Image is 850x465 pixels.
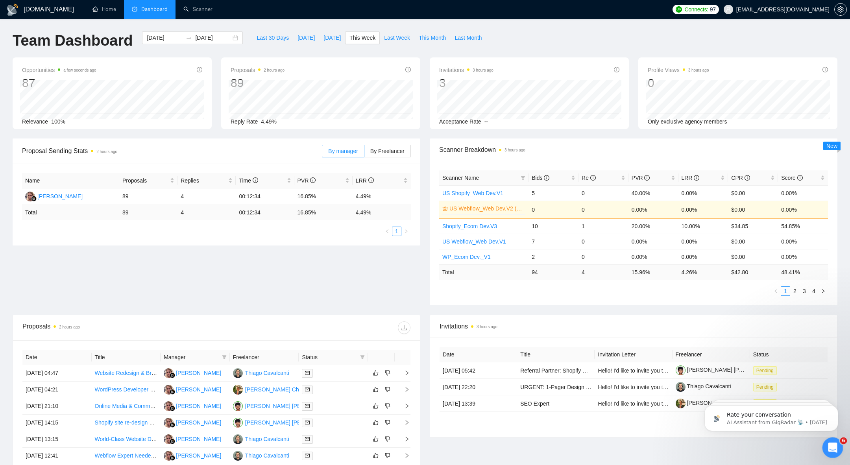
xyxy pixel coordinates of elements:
span: 100% [51,118,65,125]
span: like [373,452,379,459]
th: Proposals [119,173,177,188]
span: By Freelancer [370,148,405,154]
td: Total [22,205,119,220]
a: 3 [800,287,809,295]
li: 4 [809,286,819,296]
span: PVR [297,177,316,184]
img: KG [164,418,174,428]
span: 97 [710,5,716,14]
img: TC [233,368,243,378]
span: New [826,143,837,149]
button: download [398,321,410,334]
td: 0.00% [778,185,828,201]
time: a few seconds ago [63,68,96,72]
a: 1 [392,227,401,236]
div: [PERSON_NAME] [176,435,221,443]
a: TCThiago Cavalcanti [233,452,289,458]
div: 3 [439,76,493,90]
a: Pending [753,384,780,390]
button: like [371,368,381,378]
a: World-Class Website Designer & Builder for Professional Services Firm [95,436,268,442]
td: $ 42.80 [728,264,778,280]
time: 2 hours ago [96,149,117,154]
td: [DATE] 04:21 [22,382,92,398]
td: $34.85 [728,218,778,234]
span: Scanner Breakdown [439,145,828,155]
td: 0.00% [778,234,828,249]
div: [PERSON_NAME] Chalaca [PERSON_NAME] [245,385,359,394]
td: 0 [578,249,628,264]
span: Manager [164,353,219,362]
span: Status [302,353,357,362]
div: 87 [22,76,96,90]
span: info-circle [197,67,202,72]
span: filter [220,351,228,363]
img: gigradar-bm.png [170,406,175,411]
a: KG[PERSON_NAME] [164,402,221,409]
td: 48.41 % [778,264,828,280]
span: info-circle [310,177,316,183]
th: Name [22,173,119,188]
td: 0.00% [778,249,828,264]
li: Previous Page [771,286,781,296]
span: [DATE] [323,33,341,42]
th: Date [440,347,517,362]
span: dislike [385,436,390,442]
button: This Month [414,31,450,44]
button: Last Week [380,31,414,44]
span: like [373,436,379,442]
img: NM [233,418,243,428]
span: Reply Rate [231,118,258,125]
div: Proposals [22,321,216,334]
td: 0.00% [628,249,678,264]
span: info-circle [253,177,258,183]
span: Connects: [684,5,708,14]
td: WordPress Developer Needed for Gutenberg Table Block Automation [92,382,161,398]
span: Profile Views [648,65,709,75]
span: info-circle [590,175,596,181]
td: $0.00 [728,234,778,249]
button: like [371,401,381,411]
span: Invitations [439,65,493,75]
span: mail [305,453,310,458]
iframe: Intercom notifications message [693,389,850,444]
span: [DATE] [297,33,315,42]
img: KG [164,434,174,444]
div: 89 [231,76,285,90]
button: This Week [345,31,380,44]
img: gigradar-bm.png [170,439,175,444]
img: c159tilAX3ytkylqAi6PdtFsaHtG-R_BFbY_QYl0_KF6fcEds5t2ovDzb1T6VcPUXc [676,365,686,375]
button: dislike [383,434,392,444]
span: Re [582,175,596,181]
img: NM [233,401,243,411]
div: [PERSON_NAME] [PERSON_NAME] [245,402,337,410]
span: info-circle [405,67,411,72]
span: Only exclusive agency members [648,118,727,125]
td: 0 [578,201,628,218]
span: to [186,35,192,41]
button: like [371,451,381,460]
img: KG [164,385,174,395]
td: 4 [177,188,236,205]
span: Proposal Sending Stats [22,146,322,156]
time: 3 hours ago [688,68,709,72]
img: c1PYg2RFmoAoYv-95gynOyD5mL57fef8ep7XqdQUmkg9mUw9U1Eq99aMnEBB4sac9f [676,399,686,408]
a: 4 [809,287,818,295]
a: Online Media & Commerce Specialists – Multiple Projects [95,403,235,409]
span: download [398,325,410,331]
td: $0.00 [728,185,778,201]
span: info-circle [614,67,619,72]
td: 0 [578,234,628,249]
li: 1 [781,286,790,296]
td: 2 [528,249,578,264]
li: Next Page [401,227,411,236]
th: Title [92,350,161,365]
span: By manager [328,148,358,154]
button: setting [834,3,847,16]
span: user [726,7,731,12]
img: gigradar-bm.png [170,455,175,461]
td: 10.00% [678,218,728,234]
span: mail [305,420,310,425]
td: $0.00 [728,201,778,218]
th: Title [517,347,595,362]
